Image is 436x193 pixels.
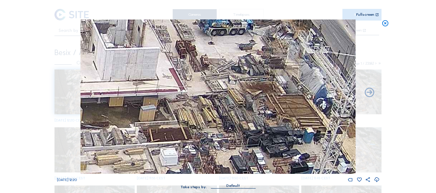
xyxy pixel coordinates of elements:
[81,20,355,174] img: Image
[211,183,255,188] div: Default
[356,13,374,17] div: Fullscreen
[181,185,207,189] div: Take steps by:
[364,87,375,99] i: Back
[57,178,77,182] span: [DATE] 12:20
[226,183,240,189] div: Default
